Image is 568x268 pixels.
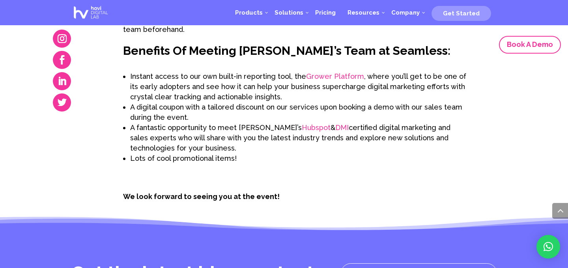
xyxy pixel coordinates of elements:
span: Get Started [443,10,480,17]
a: Follow on LinkedIn [53,72,71,90]
li: Lots of cool promotional items! [130,153,470,164]
a: Get Started [432,7,491,19]
a: Follow on Facebook [53,51,71,69]
strong: We look forward to seeing you at the event! [123,192,280,201]
a: Products [229,1,269,24]
a: Solutions [269,1,309,24]
a: Book A Demo [499,36,561,54]
span: Resources [348,9,379,16]
a: Hubspot [302,123,331,132]
a: Company [385,1,426,24]
span: Products [235,9,263,16]
span: Solutions [275,9,303,16]
a: DMI [335,123,349,132]
a: Follow on Instagram [53,30,71,48]
span: Pricing [315,9,336,16]
li: Instant access to our own built-in reporting tool, the , where you’ll get to be one of its early ... [130,71,470,102]
li: A fantastic opportunity to meet [PERSON_NAME]’s & certified digital marketing and sales experts w... [130,123,470,153]
a: Resources [342,1,385,24]
a: Grower Platform [306,72,364,80]
span: Company [391,9,420,16]
a: Pricing [309,1,342,24]
a: Follow on Twitter [53,93,71,112]
li: A digital coupon with a tailored discount on our services upon booking a demo with our sales team... [130,102,470,123]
